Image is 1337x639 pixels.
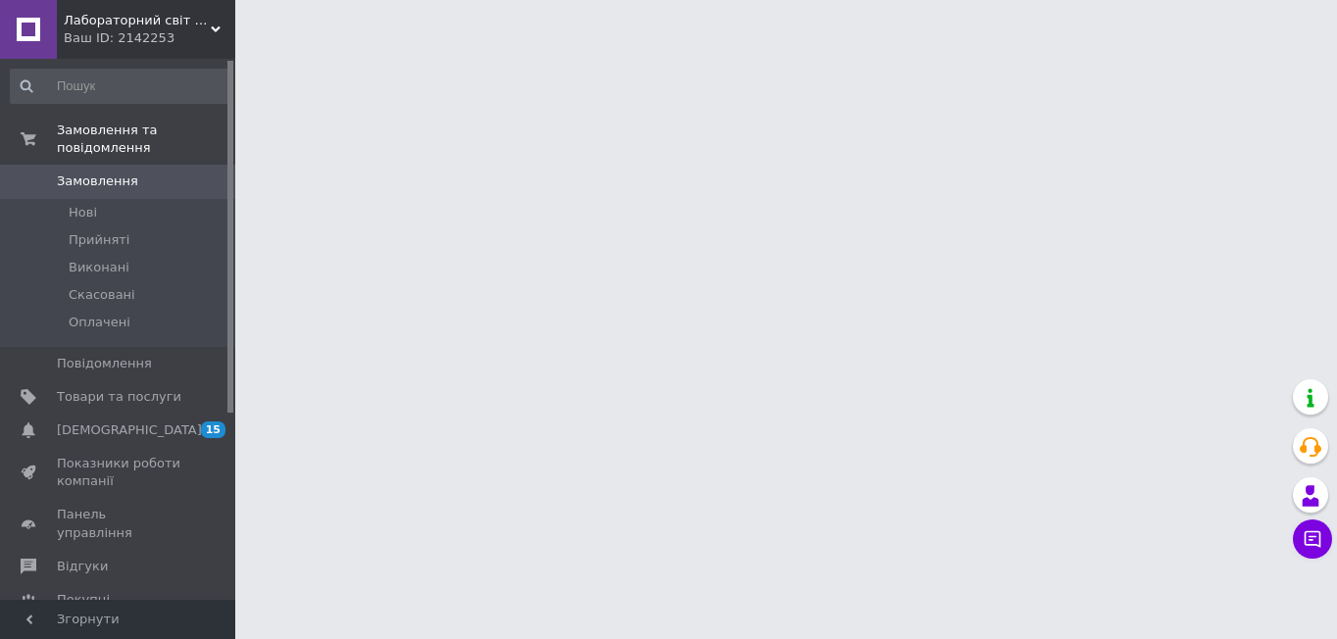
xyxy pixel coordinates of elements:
[57,558,108,575] span: Відгуки
[57,455,181,490] span: Показники роботи компанії
[57,506,181,541] span: Панель управління
[57,591,110,609] span: Покупці
[64,12,211,29] span: Лабораторний світ ЛТД
[57,388,181,406] span: Товари та послуги
[57,122,235,157] span: Замовлення та повідомлення
[201,421,225,438] span: 15
[57,421,202,439] span: [DEMOGRAPHIC_DATA]
[1293,519,1332,559] button: Чат з покупцем
[69,204,97,221] span: Нові
[69,314,130,331] span: Оплачені
[69,231,129,249] span: Прийняті
[64,29,235,47] div: Ваш ID: 2142253
[57,355,152,372] span: Повідомлення
[69,259,129,276] span: Виконані
[10,69,231,104] input: Пошук
[69,286,135,304] span: Скасовані
[57,172,138,190] span: Замовлення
